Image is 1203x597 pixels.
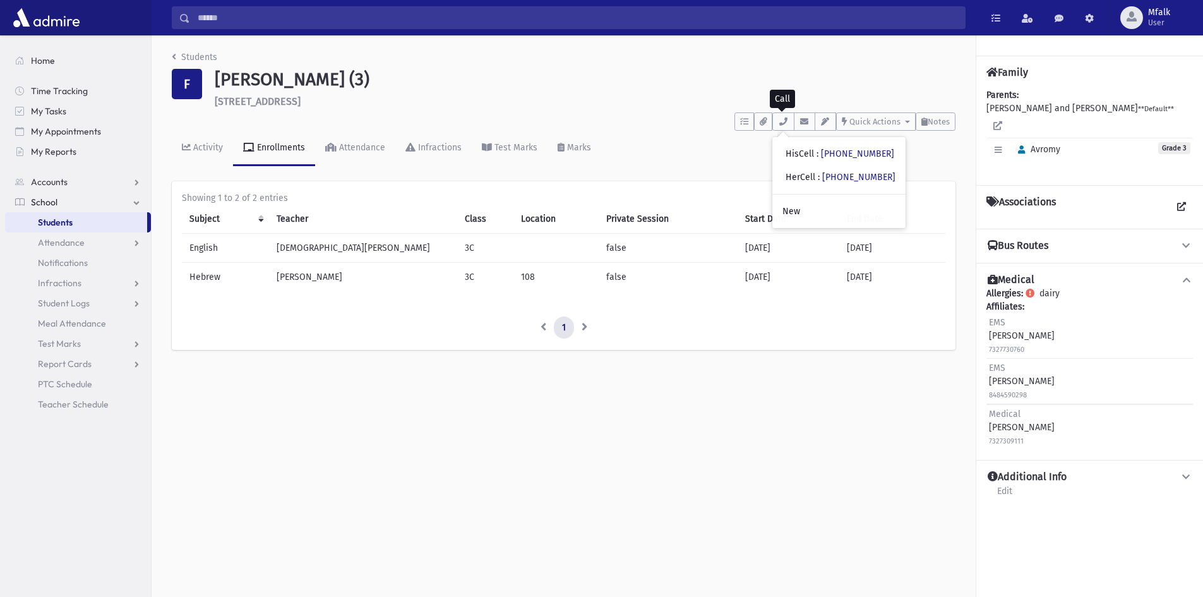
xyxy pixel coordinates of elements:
td: [DATE] [738,233,839,262]
span: Meal Attendance [38,318,106,329]
div: Marks [565,142,591,153]
a: Home [5,51,151,71]
a: Accounts [5,172,151,192]
div: Showing 1 to 2 of 2 entries [182,191,945,205]
input: Search [190,6,965,29]
a: Enrollments [233,131,315,166]
span: Medical [989,409,1020,419]
a: Meal Attendance [5,313,151,334]
th: Teacher [269,205,457,234]
a: Students [5,212,147,232]
div: Attendance [337,142,385,153]
a: Time Tracking [5,81,151,101]
div: [PERSON_NAME] [989,316,1055,356]
span: Report Cards [38,358,92,370]
a: My Tasks [5,101,151,121]
div: [PERSON_NAME] and [PERSON_NAME] [986,88,1193,175]
div: Activity [191,142,223,153]
span: Notifications [38,257,88,268]
td: 3C [457,262,513,291]
div: Call [770,90,795,108]
h1: [PERSON_NAME] (3) [215,69,955,90]
a: Student Logs [5,293,151,313]
td: [DATE] [738,262,839,291]
th: Class [457,205,513,234]
td: false [599,262,738,291]
h6: [STREET_ADDRESS] [215,95,955,107]
span: My Tasks [31,106,66,117]
small: 8484590298 [989,391,1027,399]
a: PTC Schedule [5,374,151,394]
span: Notes [928,117,950,126]
button: Medical [986,274,1193,287]
div: Infractions [416,142,462,153]
a: Infractions [395,131,472,166]
span: My Reports [31,146,76,157]
a: Activity [172,131,233,166]
a: Teacher Schedule [5,394,151,414]
span: Students [38,217,73,228]
span: Home [31,55,55,66]
th: Start Date [738,205,839,234]
span: School [31,196,57,208]
small: 7327730760 [989,346,1024,354]
span: : [817,148,818,159]
th: Private Session [599,205,738,234]
a: Attendance [315,131,395,166]
b: Affiliates: [986,301,1024,312]
td: Hebrew [182,262,269,291]
td: 108 [513,262,599,291]
small: 7327309111 [989,437,1024,445]
td: false [599,233,738,262]
td: [DATE] [839,233,945,262]
h4: Family [986,66,1028,78]
span: Attendance [38,237,85,248]
a: School [5,192,151,212]
a: New [772,200,906,223]
a: Marks [548,131,601,166]
button: Quick Actions [836,112,916,131]
h4: Medical [988,274,1034,287]
span: EMS [989,363,1005,373]
a: My Reports [5,142,151,162]
button: Additional Info [986,471,1193,484]
h4: Bus Routes [988,239,1048,253]
a: [PHONE_NUMBER] [821,148,894,159]
a: Test Marks [472,131,548,166]
a: View all Associations [1170,196,1193,219]
button: Notes [916,112,955,131]
td: English [182,233,269,262]
td: [DATE] [839,262,945,291]
td: [PERSON_NAME] [269,262,457,291]
th: Subject [182,205,269,234]
span: Infractions [38,277,81,289]
b: Parents: [986,90,1019,100]
div: Test Marks [492,142,537,153]
b: Allergies: [986,288,1023,299]
a: Infractions [5,273,151,293]
a: Students [172,52,217,63]
div: [PERSON_NAME] [989,407,1055,447]
span: PTC Schedule [38,378,92,390]
a: Report Cards [5,354,151,374]
a: Notifications [5,253,151,273]
th: Location [513,205,599,234]
div: Enrollments [254,142,305,153]
span: Avromy [1012,144,1060,155]
a: Attendance [5,232,151,253]
span: Teacher Schedule [38,399,109,410]
span: User [1148,18,1170,28]
div: [PERSON_NAME] [989,361,1055,401]
td: [DEMOGRAPHIC_DATA][PERSON_NAME] [269,233,457,262]
span: Accounts [31,176,68,188]
span: Mfalk [1148,8,1170,18]
button: Bus Routes [986,239,1193,253]
img: AdmirePro [10,5,83,30]
a: 1 [554,317,574,339]
span: Grade 3 [1158,142,1190,154]
h4: Associations [986,196,1056,219]
div: HerCell [786,171,895,184]
h4: Additional Info [988,471,1067,484]
div: HisCell [786,147,894,160]
td: 3C [457,233,513,262]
